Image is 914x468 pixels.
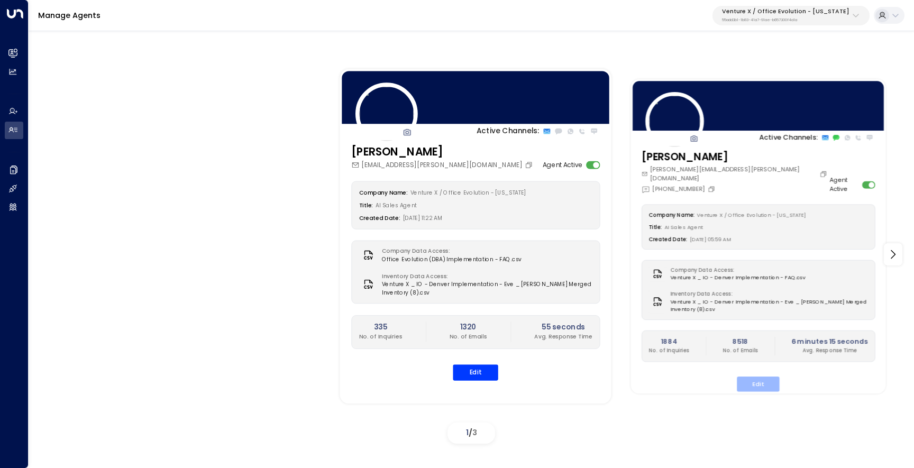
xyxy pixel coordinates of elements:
[477,126,539,137] p: Active Channels:
[382,281,592,297] span: Venture X _ IO - Denver Implementation - Eve _ [PERSON_NAME] Merged Inventory (8).csv
[723,347,758,355] p: No. of Emails
[382,256,522,264] span: Office Evolution (DBA) Implementation - FAQ.csv
[450,333,487,341] p: No. of Emails
[359,202,373,209] label: Title:
[648,224,662,231] label: Title:
[648,337,689,347] h2: 1884
[791,347,868,355] p: Avg. Response Time
[534,322,592,333] h2: 55 seconds
[712,6,870,25] button: Venture X / Office Evolution - [US_STATE]55add3b1-1b83-41a7-91ae-b657300f4a1a
[829,176,859,194] label: Agent Active
[641,165,829,183] div: [PERSON_NAME][EMAIL_ADDRESS][PERSON_NAME][DOMAIN_NAME]
[670,267,801,274] label: Company Data Access:
[466,427,469,438] span: 1
[791,337,868,347] h2: 6 minutes 15 seconds
[453,365,498,381] button: Edit
[403,215,443,222] span: [DATE] 11:22 AM
[648,212,694,219] label: Company Name:
[359,322,403,333] h2: 335
[670,291,864,298] label: Inventory Data Access:
[543,161,583,170] label: Agent Active
[38,10,100,21] a: Manage Agents
[723,337,758,347] h2: 8518
[690,236,731,243] span: [DATE] 05:59 AM
[359,215,400,222] label: Created Date:
[641,150,829,165] h3: [PERSON_NAME]
[641,185,717,194] div: [PHONE_NUMBER]
[525,161,535,169] button: Copy
[707,186,717,193] button: Copy
[447,423,495,444] div: /
[722,18,849,22] p: 55add3b1-1b83-41a7-91ae-b657300f4a1a
[359,333,403,341] p: No. of Inquiries
[376,202,417,209] span: AI Sales Agent
[382,247,517,255] label: Company Data Access:
[645,93,704,151] img: 12_headshot.jpg
[351,161,535,170] div: [EMAIL_ADDRESS][PERSON_NAME][DOMAIN_NAME]
[351,144,535,161] h3: [PERSON_NAME]
[759,133,818,143] p: Active Channels:
[359,189,408,197] label: Company Name:
[670,274,806,282] span: Venture X _ IO - Denver Implementation - FAQ.csv
[820,170,829,178] button: Copy
[410,189,526,197] span: Venture X / Office Evolution - [US_STATE]
[355,83,418,145] img: 81_headshot.jpg
[664,224,703,231] span: AI Sales Agent
[534,333,592,341] p: Avg. Response Time
[737,377,779,392] button: Edit
[382,273,588,281] label: Inventory Data Access:
[670,298,868,314] span: Venture X _ IO - Denver Implementation - Eve _ [PERSON_NAME] Merged Inventory (8).csv
[722,8,849,15] p: Venture X / Office Evolution - [US_STATE]
[472,427,477,438] span: 3
[450,322,487,333] h2: 1320
[697,212,806,219] span: Venture X / Office Evolution - [US_STATE]
[648,347,689,355] p: No. of Inquiries
[648,236,687,243] label: Created Date:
